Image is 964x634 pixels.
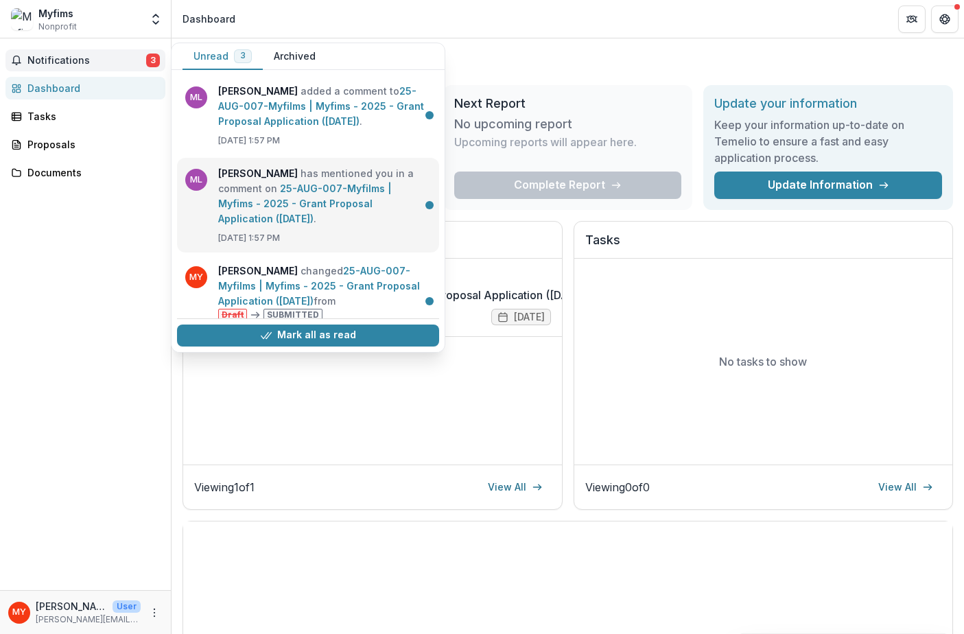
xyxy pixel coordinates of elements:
h3: No upcoming report [454,117,572,132]
a: Proposals [5,133,165,156]
a: View All [870,476,941,498]
img: Myfims [11,8,33,30]
span: Notifications [27,55,146,67]
div: Proposals [27,137,154,152]
p: No tasks to show [719,353,807,370]
p: [PERSON_NAME] [36,599,107,613]
h2: Next Report [454,96,682,111]
button: Unread [183,43,263,70]
p: Upcoming reports will appear here. [454,134,637,150]
div: Dashboard [27,81,154,95]
h2: Tasks [585,233,942,259]
a: Update Information [714,172,942,199]
h3: Keep your information up-to-date on Temelio to ensure a fast and easy application process. [714,117,942,166]
a: Dashboard [5,77,165,99]
p: [PERSON_NAME][EMAIL_ADDRESS][DOMAIN_NAME] [36,613,141,626]
button: Open entity switcher [146,5,165,33]
div: Documents [27,165,154,180]
p: changed from [218,263,431,322]
button: Get Help [931,5,959,33]
div: Tasks [27,109,154,124]
a: 25-AUG-007-Myfilms | Myfims - 2025 - Grant Proposal Application ([DATE]) [218,265,420,307]
div: Marianna Yarovskaya [12,608,26,617]
button: Mark all as read [177,325,439,347]
button: Partners [898,5,926,33]
h1: Dashboard [183,49,953,74]
p: Viewing 1 of 1 [194,479,255,495]
p: added a comment to . [218,84,431,129]
a: View All [480,476,551,498]
p: User [113,600,141,613]
span: 3 [146,54,160,67]
p: has mentioned you in a comment on . [218,166,431,226]
span: 3 [240,51,246,60]
div: Myfims [38,6,77,21]
p: Viewing 0 of 0 [585,479,650,495]
a: 25-AUG-007-Myfilms | Myfims - 2025 - Grant Proposal Application ([DATE]) [218,85,424,127]
a: Tasks [5,105,165,128]
button: More [146,604,163,621]
span: Nonprofit [38,21,77,33]
button: Notifications3 [5,49,165,71]
div: Dashboard [183,12,235,26]
button: Archived [263,43,327,70]
a: 25-AUG-007-Myfilms | Myfims - 2025 - Grant Proposal Application ([DATE]) [218,183,392,224]
h2: Update your information [714,96,942,111]
nav: breadcrumb [177,9,241,29]
a: Documents [5,161,165,184]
